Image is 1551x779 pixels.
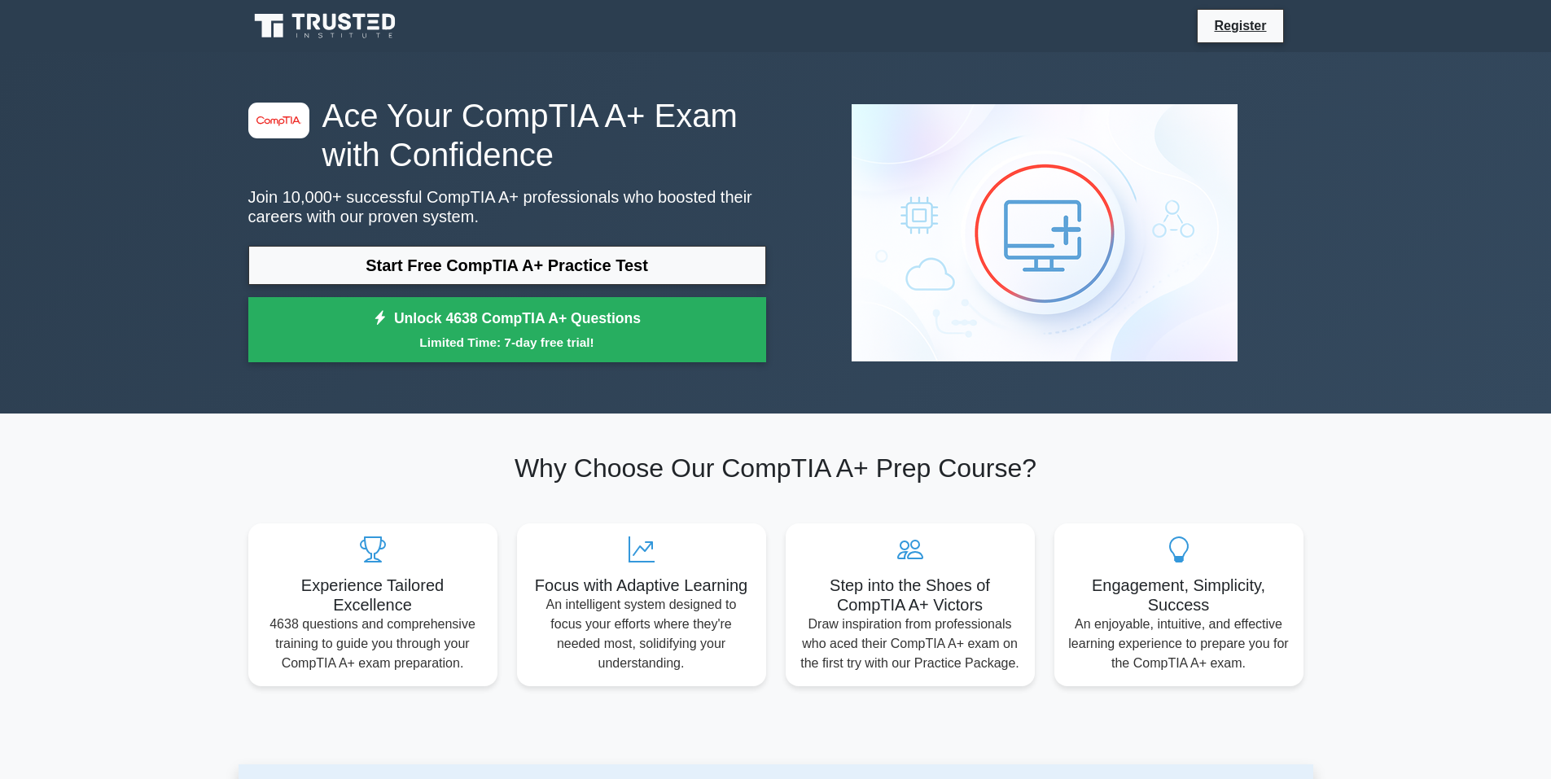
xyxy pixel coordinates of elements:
a: Start Free CompTIA A+ Practice Test [248,246,766,285]
h5: Focus with Adaptive Learning [530,575,753,595]
h2: Why Choose Our CompTIA A+ Prep Course? [248,453,1303,484]
p: An intelligent system designed to focus your efforts where they're needed most, solidifying your ... [530,595,753,673]
h1: Ace Your CompTIA A+ Exam with Confidence [248,96,766,174]
h5: Step into the Shoes of CompTIA A+ Victors [799,575,1022,615]
a: Register [1204,15,1276,36]
p: An enjoyable, intuitive, and effective learning experience to prepare you for the CompTIA A+ exam. [1067,615,1290,673]
h5: Experience Tailored Excellence [261,575,484,615]
p: Join 10,000+ successful CompTIA A+ professionals who boosted their careers with our proven system. [248,187,766,226]
img: CompTIA A+ Preview [839,91,1251,374]
small: Limited Time: 7-day free trial! [269,333,746,352]
a: Unlock 4638 CompTIA A+ QuestionsLimited Time: 7-day free trial! [248,297,766,362]
p: 4638 questions and comprehensive training to guide you through your CompTIA A+ exam preparation. [261,615,484,673]
h5: Engagement, Simplicity, Success [1067,575,1290,615]
p: Draw inspiration from professionals who aced their CompTIA A+ exam on the first try with our Prac... [799,615,1022,673]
